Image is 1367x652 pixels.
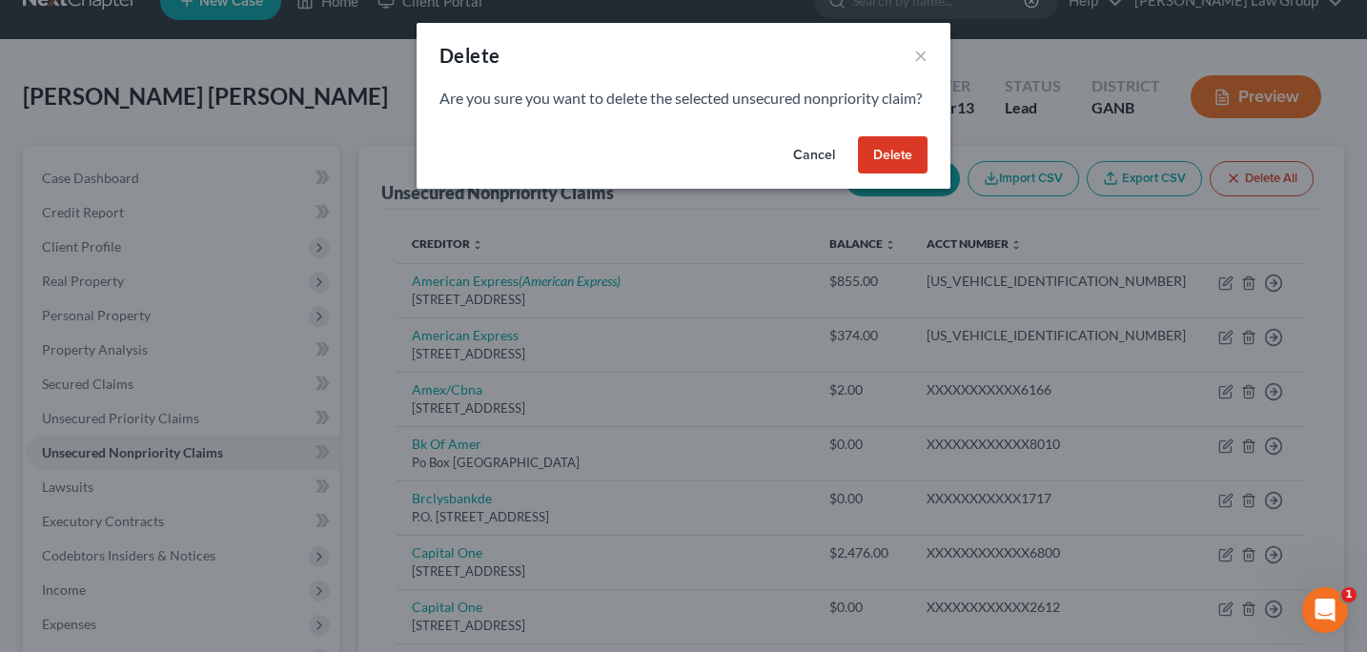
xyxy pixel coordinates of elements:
[439,42,500,69] div: Delete
[1341,587,1357,602] span: 1
[914,44,928,67] button: ×
[778,136,850,174] button: Cancel
[1302,587,1348,633] iframe: Intercom live chat
[439,88,928,110] p: Are you sure you want to delete the selected unsecured nonpriority claim?
[858,136,928,174] button: Delete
